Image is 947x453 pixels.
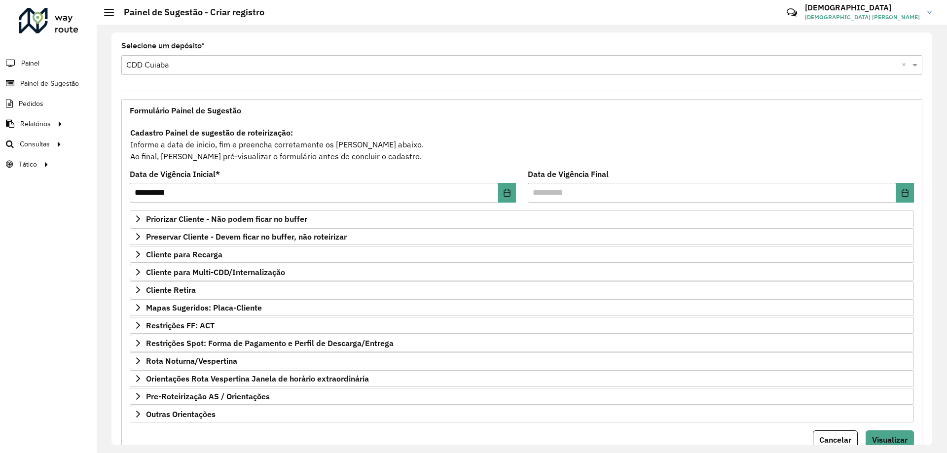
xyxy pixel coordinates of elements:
[146,250,222,258] span: Cliente para Recarga
[130,210,914,227] a: Priorizar Cliente - Não podem ficar no buffer
[896,183,914,203] button: Choose Date
[130,128,293,138] strong: Cadastro Painel de sugestão de roteirização:
[130,281,914,298] a: Cliente Retira
[146,321,215,329] span: Restrições FF: ACT
[146,392,270,400] span: Pre-Roteirização AS / Orientações
[20,139,50,149] span: Consultas
[130,370,914,387] a: Orientações Rota Vespertina Janela de horário extraordinária
[121,40,205,52] label: Selecione um depósito
[146,357,237,365] span: Rota Noturna/Vespertina
[902,59,910,71] span: Clear all
[130,126,914,163] div: Informe a data de inicio, fim e preencha corretamente os [PERSON_NAME] abaixo. Ao final, [PERSON_...
[805,13,920,22] span: [DEMOGRAPHIC_DATA] [PERSON_NAME]
[146,233,347,241] span: Preservar Cliente - Devem ficar no buffer, não roteirizar
[20,78,79,89] span: Painel de Sugestão
[130,317,914,334] a: Restrições FF: ACT
[146,286,196,294] span: Cliente Retira
[528,168,609,180] label: Data de Vigência Final
[21,58,39,69] span: Painel
[114,7,264,18] h2: Painel de Sugestão - Criar registro
[146,339,394,347] span: Restrições Spot: Forma de Pagamento e Perfil de Descarga/Entrega
[19,99,43,109] span: Pedidos
[146,215,307,223] span: Priorizar Cliente - Não podem ficar no buffer
[130,264,914,280] a: Cliente para Multi-CDD/Internalização
[146,304,262,312] span: Mapas Sugeridos: Placa-Cliente
[130,335,914,351] a: Restrições Spot: Forma de Pagamento e Perfil de Descarga/Entrega
[146,268,285,276] span: Cliente para Multi-CDD/Internalização
[146,375,369,383] span: Orientações Rota Vespertina Janela de horário extraordinária
[130,299,914,316] a: Mapas Sugeridos: Placa-Cliente
[813,430,858,449] button: Cancelar
[20,119,51,129] span: Relatórios
[872,435,908,445] span: Visualizar
[805,3,920,12] h3: [DEMOGRAPHIC_DATA]
[498,183,516,203] button: Choose Date
[130,388,914,405] a: Pre-Roteirização AS / Orientações
[130,246,914,263] a: Cliente para Recarga
[866,430,914,449] button: Visualizar
[130,352,914,369] a: Rota Noturna/Vespertina
[130,406,914,422] a: Outras Orientações
[19,159,37,170] span: Tático
[130,228,914,245] a: Preservar Cliente - Devem ficar no buffer, não roteirizar
[130,168,220,180] label: Data de Vigência Inicial
[146,410,216,418] span: Outras Orientações
[819,435,851,445] span: Cancelar
[781,2,802,23] a: Contato Rápido
[130,106,241,114] span: Formulário Painel de Sugestão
